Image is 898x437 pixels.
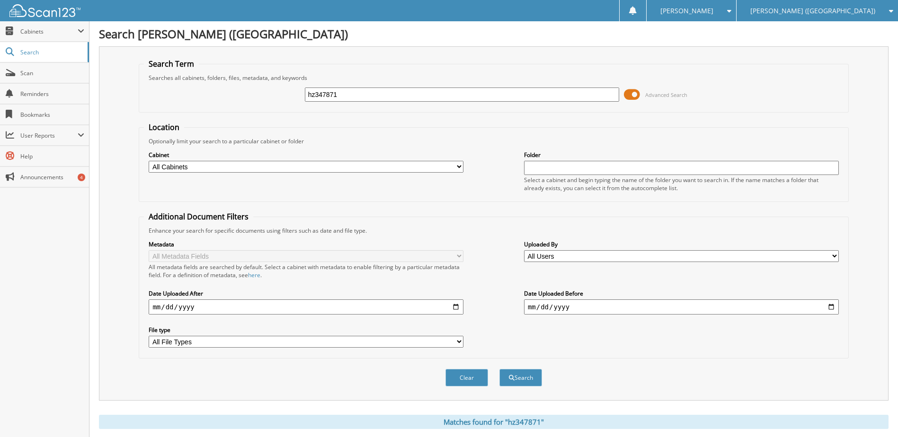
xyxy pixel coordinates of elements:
[20,131,78,140] span: User Reports
[20,173,84,181] span: Announcements
[20,152,84,160] span: Help
[144,59,199,69] legend: Search Term
[149,326,463,334] label: File type
[144,74,843,82] div: Searches all cabinets, folders, files, metadata, and keywords
[99,26,889,42] h1: Search [PERSON_NAME] ([GEOGRAPHIC_DATA])
[149,240,463,248] label: Metadata
[20,27,78,35] span: Cabinets
[149,151,463,159] label: Cabinet
[149,299,463,315] input: start
[445,369,488,386] button: Clear
[144,211,253,222] legend: Additional Document Filters
[20,111,84,119] span: Bookmarks
[149,289,463,297] label: Date Uploaded After
[524,289,839,297] label: Date Uploaded Before
[99,415,889,429] div: Matches found for "hz347871"
[524,240,839,248] label: Uploaded By
[645,91,687,98] span: Advanced Search
[149,263,463,279] div: All metadata fields are searched by default. Select a cabinet with metadata to enable filtering b...
[144,227,843,235] div: Enhance your search for specific documents using filters such as date and file type.
[20,48,83,56] span: Search
[20,90,84,98] span: Reminders
[660,8,713,14] span: [PERSON_NAME]
[499,369,542,386] button: Search
[144,122,184,132] legend: Location
[9,4,80,17] img: scan123-logo-white.svg
[524,299,839,315] input: end
[750,8,875,14] span: [PERSON_NAME] ([GEOGRAPHIC_DATA])
[248,271,260,279] a: here
[78,174,85,181] div: 4
[524,151,839,159] label: Folder
[524,176,839,192] div: Select a cabinet and begin typing the name of the folder you want to search in. If the name match...
[144,137,843,145] div: Optionally limit your search to a particular cabinet or folder
[20,69,84,77] span: Scan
